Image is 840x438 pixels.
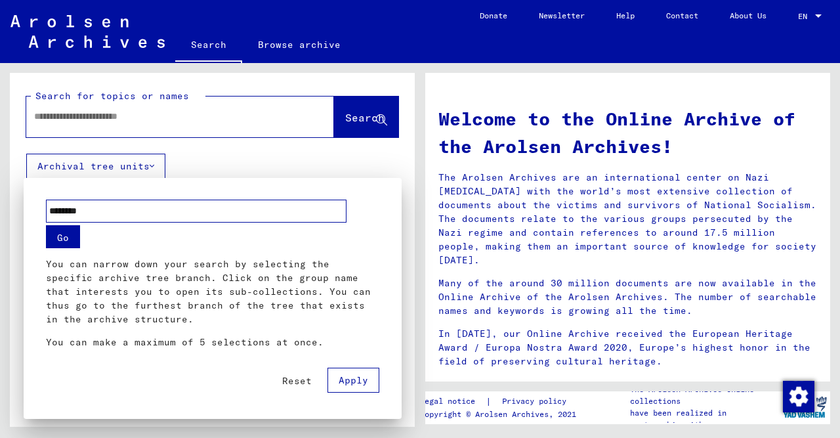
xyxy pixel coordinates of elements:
[46,336,379,349] p: You can make a maximum of 5 selections at once.
[282,375,312,387] span: Reset
[46,225,80,248] button: Go
[272,369,322,393] button: Reset
[46,257,379,326] p: You can narrow down your search by selecting the specific archive tree branch. Click on the group...
[339,374,368,386] span: Apply
[782,380,814,412] div: Zustimmung ändern
[783,381,814,412] img: Zustimmung ändern
[327,368,379,393] button: Apply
